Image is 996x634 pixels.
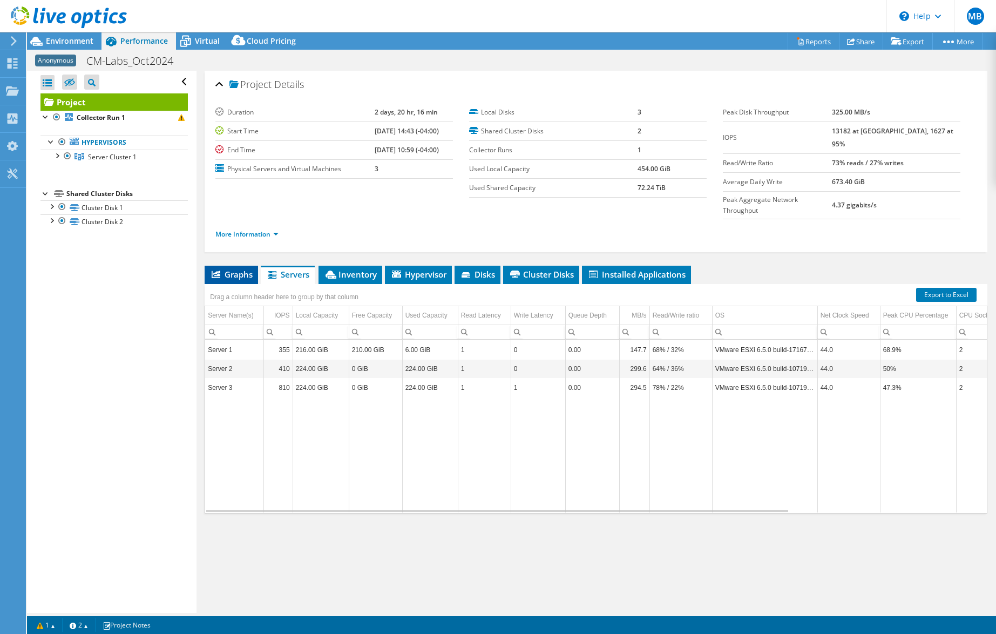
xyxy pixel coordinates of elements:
[619,325,649,339] td: Column MB/s, Filter cell
[205,378,263,397] td: Column Server Name(s), Value Server 3
[210,269,253,280] span: Graphs
[349,306,402,325] td: Free Capacity Column
[632,309,646,322] div: MB/s
[293,340,349,359] td: Column Local Capacity, Value 216.00 GiB
[649,359,712,378] td: Column Read/Write ratio, Value 64% / 36%
[402,378,458,397] td: Column Used Capacity, Value 224.00 GiB
[46,36,93,46] span: Environment
[638,145,641,154] b: 1
[883,309,948,322] div: Peak CPU Percentage
[723,107,832,118] label: Peak Disk Throughput
[565,359,619,378] td: Column Queue Depth, Value 0.00
[349,325,402,339] td: Column Free Capacity, Filter cell
[469,107,638,118] label: Local Disks
[296,309,338,322] div: Local Capacity
[832,200,877,210] b: 4.37 gigabits/s
[215,126,375,137] label: Start Time
[511,340,565,359] td: Column Write Latency, Value 0
[460,269,495,280] span: Disks
[120,36,168,46] span: Performance
[649,340,712,359] td: Column Read/Write ratio, Value 68% / 32%
[514,309,553,322] div: Write Latency
[205,325,263,339] td: Column Server Name(s), Filter cell
[880,340,956,359] td: Column Peak CPU Percentage, Value 68.9%
[723,194,832,216] label: Peak Aggregate Network Throughput
[619,359,649,378] td: Column MB/s, Value 299.6
[458,340,511,359] td: Column Read Latency, Value 1
[205,284,987,514] div: Data grid
[274,78,304,91] span: Details
[817,378,880,397] td: Column Net Clock Speed, Value 44.0
[832,107,870,117] b: 325.00 MB/s
[649,306,712,325] td: Read/Write ratio Column
[461,309,501,322] div: Read Latency
[565,306,619,325] td: Queue Depth Column
[653,309,699,322] div: Read/Write ratio
[712,378,817,397] td: Column OS, Value VMware ESXi 6.5.0 build-10719125
[266,269,309,280] span: Servers
[205,306,263,325] td: Server Name(s) Column
[82,55,190,67] h1: CM-Labs_Oct2024
[40,111,188,125] a: Collector Run 1
[932,33,983,50] a: More
[263,306,293,325] td: IOPS Column
[263,359,293,378] td: Column IOPS, Value 410
[712,325,817,339] td: Column OS, Filter cell
[649,378,712,397] td: Column Read/Write ratio, Value 78% / 22%
[352,309,392,322] div: Free Capacity
[349,340,402,359] td: Column Free Capacity, Value 210.00 GiB
[458,325,511,339] td: Column Read Latency, Filter cell
[723,158,832,168] label: Read/Write Ratio
[405,309,448,322] div: Used Capacity
[95,618,158,632] a: Project Notes
[215,107,375,118] label: Duration
[247,36,296,46] span: Cloud Pricing
[817,325,880,339] td: Column Net Clock Speed, Filter cell
[916,288,977,302] a: Export to Excel
[715,309,724,322] div: OS
[390,269,446,280] span: Hypervisor
[619,378,649,397] td: Column MB/s, Value 294.5
[293,306,349,325] td: Local Capacity Column
[509,269,574,280] span: Cluster Disks
[40,150,188,164] a: Server Cluster 1
[205,359,263,378] td: Column Server Name(s), Value Server 2
[832,126,953,149] b: 13182 at [GEOGRAPHIC_DATA], 1627 at 95%
[638,126,641,136] b: 2
[880,306,956,325] td: Peak CPU Percentage Column
[66,187,188,200] div: Shared Cluster Disks
[638,183,666,192] b: 72.24 TiB
[40,136,188,150] a: Hypervisors
[402,359,458,378] td: Column Used Capacity, Value 224.00 GiB
[349,378,402,397] td: Column Free Capacity, Value 0 GiB
[565,325,619,339] td: Column Queue Depth, Filter cell
[469,183,638,193] label: Used Shared Capacity
[402,306,458,325] td: Used Capacity Column
[195,36,220,46] span: Virtual
[35,55,76,66] span: Anonymous
[511,306,565,325] td: Write Latency Column
[469,126,638,137] label: Shared Cluster Disks
[207,289,361,305] div: Drag a column header here to group by that column
[817,359,880,378] td: Column Net Clock Speed, Value 44.0
[402,340,458,359] td: Column Used Capacity, Value 6.00 GiB
[565,378,619,397] td: Column Queue Depth, Value 0.00
[293,378,349,397] td: Column Local Capacity, Value 224.00 GiB
[375,145,439,154] b: [DATE] 10:59 (-04:00)
[839,33,883,50] a: Share
[511,359,565,378] td: Column Write Latency, Value 0
[469,164,638,174] label: Used Local Capacity
[293,325,349,339] td: Column Local Capacity, Filter cell
[208,309,254,322] div: Server Name(s)
[40,200,188,214] a: Cluster Disk 1
[880,359,956,378] td: Column Peak CPU Percentage, Value 50%
[712,359,817,378] td: Column OS, Value VMware ESXi 6.5.0 build-10719125
[215,164,375,174] label: Physical Servers and Virtual Machines
[229,79,272,90] span: Project
[619,306,649,325] td: MB/s Column
[883,33,933,50] a: Export
[619,340,649,359] td: Column MB/s, Value 147.7
[788,33,839,50] a: Reports
[649,325,712,339] td: Column Read/Write ratio, Filter cell
[821,309,869,322] div: Net Clock Speed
